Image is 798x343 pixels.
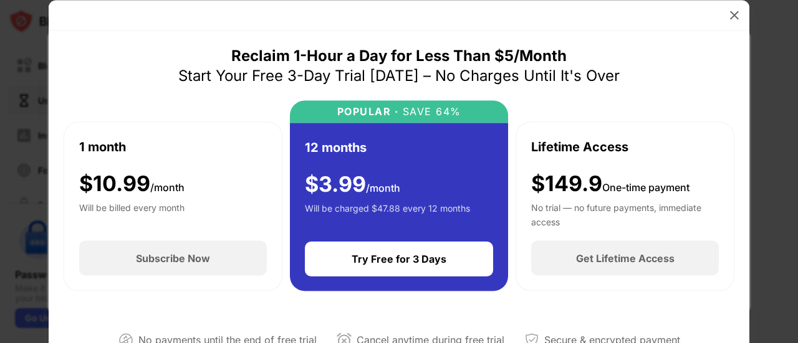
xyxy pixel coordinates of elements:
[366,181,400,194] span: /month
[79,171,185,196] div: $ 10.99
[305,171,400,197] div: $ 3.99
[531,137,628,156] div: Lifetime Access
[398,105,461,117] div: SAVE 64%
[531,171,690,196] div: $149.9
[150,181,185,193] span: /month
[79,137,126,156] div: 1 month
[136,252,210,265] div: Subscribe Now
[79,201,185,226] div: Will be billed every month
[352,253,446,265] div: Try Free for 3 Days
[337,105,399,117] div: POPULAR ·
[231,45,567,65] div: Reclaim 1-Hour a Day for Less Than $5/Month
[576,252,675,265] div: Get Lifetime Access
[305,138,367,156] div: 12 months
[531,201,719,226] div: No trial — no future payments, immediate access
[305,202,470,227] div: Will be charged $47.88 every 12 months
[178,65,620,85] div: Start Your Free 3-Day Trial [DATE] – No Charges Until It's Over
[602,181,690,193] span: One-time payment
